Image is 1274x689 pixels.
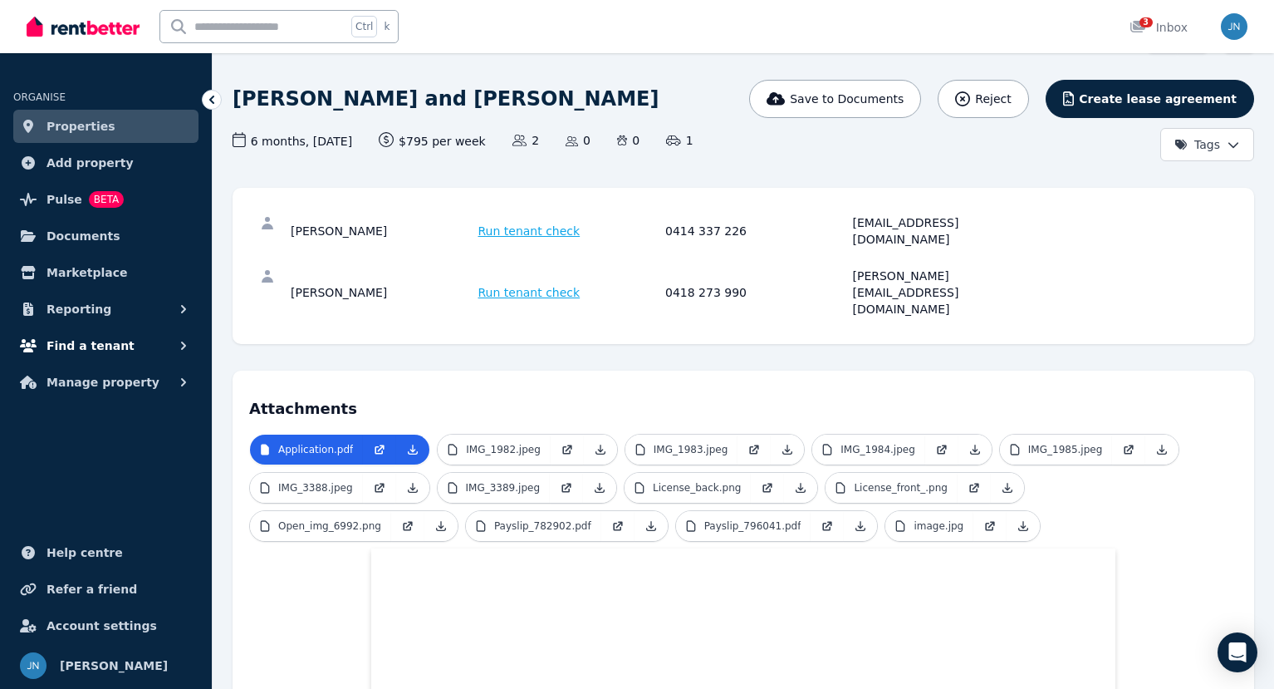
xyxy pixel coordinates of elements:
[853,268,1036,317] div: [PERSON_NAME][EMAIL_ADDRESS][DOMAIN_NAME]
[13,183,198,216] a: PulseBETA
[13,293,198,326] button: Reporting
[566,132,590,149] span: 0
[60,656,168,676] span: [PERSON_NAME]
[749,80,922,118] button: Save to Documents
[466,481,541,495] p: IMG_3389.jpeg
[478,284,581,301] span: Run tenant check
[20,652,47,679] img: Jason Nissen
[47,336,135,356] span: Find a tenant
[13,366,198,399] button: Manage property
[1112,435,1145,465] a: Open in new Tab
[13,110,198,143] a: Properties
[653,481,741,495] p: License_back.png
[1139,17,1153,27] span: 3
[438,473,551,503] a: IMG_3389.jpeg
[1079,91,1237,107] span: Create lease agreement
[826,473,957,503] a: License_front_.png
[13,146,198,180] a: Add property
[512,132,539,149] span: 2
[551,435,584,465] a: Open in new Tab
[914,519,963,533] p: image.jpg
[654,443,728,456] p: IMG_1983.jpeg
[938,80,1028,118] button: Reject
[601,511,635,541] a: Open in new Tab
[291,268,473,317] div: [PERSON_NAME]
[250,473,363,503] a: IMG_3388.jpeg
[363,473,396,503] a: Open in new Tab
[13,536,198,569] a: Help centre
[751,473,784,503] a: Open in new Tab
[379,132,486,150] span: $795 per week
[27,14,140,39] img: RentBetter
[250,435,363,465] a: Application.pdf
[351,16,377,37] span: Ctrl
[583,473,616,503] a: Download Attachment
[973,511,1007,541] a: Open in new Tab
[233,132,352,150] span: 6 months , [DATE]
[665,268,848,317] div: 0418 273 990
[249,387,1237,421] h4: Attachments
[438,435,551,465] a: IMG_1982.jpeg
[291,214,473,248] div: [PERSON_NAME]
[676,511,811,541] a: Payslip_796041.pdf
[384,20,390,33] span: k
[666,132,693,149] span: 1
[625,473,751,503] a: License_back.png
[1174,136,1220,153] span: Tags
[737,435,771,465] a: Open in new Tab
[812,435,925,465] a: IMG_1984.jpeg
[704,519,801,533] p: Payslip_796041.pdf
[975,91,1011,107] span: Reject
[396,435,429,465] a: Download Attachment
[1046,80,1254,118] button: Create lease agreement
[47,616,157,636] span: Account settings
[233,86,659,112] h1: [PERSON_NAME] and [PERSON_NAME]
[250,511,391,541] a: Open_img_6992.png
[47,226,120,246] span: Documents
[1007,511,1040,541] a: Download Attachment
[424,511,458,541] a: Download Attachment
[478,223,581,239] span: Run tenant check
[958,473,991,503] a: Open in new Tab
[885,511,973,541] a: image.jpg
[854,481,947,495] p: License_front_.png
[1221,13,1247,40] img: Jason Nissen
[13,91,66,103] span: ORGANISE
[13,329,198,362] button: Find a tenant
[853,214,1036,248] div: [EMAIL_ADDRESS][DOMAIN_NAME]
[391,511,424,541] a: Open in new Tab
[625,435,738,465] a: IMG_1983.jpeg
[584,435,617,465] a: Download Attachment
[363,435,396,465] a: Open in new Tab
[771,435,804,465] a: Download Attachment
[1000,435,1113,465] a: IMG_1985.jpeg
[784,473,817,503] a: Download Attachment
[665,214,848,248] div: 0414 337 226
[278,519,381,533] p: Open_img_6992.png
[790,91,904,107] span: Save to Documents
[494,519,591,533] p: Payslip_782902.pdf
[47,189,82,209] span: Pulse
[1129,19,1188,36] div: Inbox
[466,511,601,541] a: Payslip_782902.pdf
[13,219,198,253] a: Documents
[466,443,541,456] p: IMG_1982.jpeg
[1145,435,1178,465] a: Download Attachment
[550,473,583,503] a: Open in new Tab
[925,435,958,465] a: Open in new Tab
[396,473,429,503] a: Download Attachment
[844,511,877,541] a: Download Attachment
[13,256,198,289] a: Marketplace
[89,191,124,208] span: BETA
[47,263,127,283] span: Marketplace
[47,116,115,136] span: Properties
[47,153,134,173] span: Add property
[958,435,992,465] a: Download Attachment
[1028,443,1103,456] p: IMG_1985.jpeg
[47,543,123,563] span: Help centre
[840,443,915,456] p: IMG_1984.jpeg
[47,299,111,319] span: Reporting
[278,481,353,495] p: IMG_3388.jpeg
[1218,632,1257,672] div: Open Intercom Messenger
[47,372,159,392] span: Manage property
